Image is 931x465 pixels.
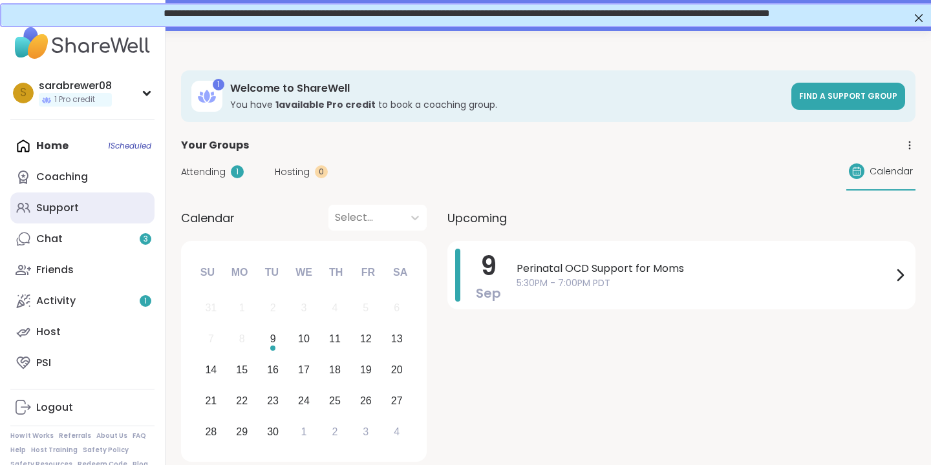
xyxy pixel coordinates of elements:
div: Chat [36,232,63,246]
h3: You have to book a coaching group. [230,98,784,111]
a: Host [10,316,155,347]
span: 3 [144,234,148,245]
div: Choose Sunday, September 21st, 2025 [197,387,225,415]
div: Host [36,325,61,339]
div: Choose Friday, September 19th, 2025 [352,356,380,384]
div: Choose Wednesday, September 24th, 2025 [290,387,318,415]
span: Attending [181,165,226,179]
div: 12 [360,330,372,347]
a: How It Works [10,431,54,440]
div: 8 [239,330,245,347]
div: 19 [360,361,372,378]
div: 30 [267,423,279,440]
span: Find a support group [799,90,897,101]
div: Choose Wednesday, October 1st, 2025 [290,418,318,446]
div: Not available Thursday, September 4th, 2025 [321,294,349,322]
div: 4 [332,299,337,316]
div: Not available Sunday, August 31st, 2025 [197,294,225,322]
div: Friends [36,263,74,277]
a: Find a support group [791,83,905,110]
div: 4 [394,423,400,440]
div: Choose Tuesday, September 9th, 2025 [259,325,287,353]
div: Not available Monday, September 8th, 2025 [228,325,256,353]
div: Tu [257,258,286,287]
div: Su [193,258,222,287]
div: 6 [394,299,400,316]
div: 29 [236,423,248,440]
div: 26 [360,392,372,409]
div: Logout [36,400,73,415]
div: Choose Tuesday, September 16th, 2025 [259,356,287,384]
div: Choose Saturday, September 13th, 2025 [383,325,411,353]
div: 1 [231,165,244,178]
a: PSI [10,347,155,378]
div: 1 [239,299,245,316]
div: Choose Friday, September 12th, 2025 [352,325,380,353]
div: 10 [298,330,310,347]
div: Not available Tuesday, September 2nd, 2025 [259,294,287,322]
div: 21 [205,392,217,409]
div: 23 [267,392,279,409]
div: 5 [363,299,369,316]
span: Perinatal OCD Support for Moms [517,261,892,276]
div: 31 [205,299,217,316]
div: 22 [236,392,248,409]
div: 11 [329,330,341,347]
div: Choose Monday, September 29th, 2025 [228,418,256,446]
a: Friends [10,254,155,285]
span: 9 [480,248,497,284]
div: Not available Friday, September 5th, 2025 [352,294,380,322]
div: 14 [205,361,217,378]
span: 1 [144,296,147,307]
span: 1 Pro credit [54,94,95,105]
div: Coaching [36,170,88,184]
h3: Welcome to ShareWell [230,81,784,96]
a: Activity1 [10,285,155,316]
div: 15 [236,361,248,378]
div: Choose Thursday, September 11th, 2025 [321,325,349,353]
div: 3 [363,423,369,440]
div: 17 [298,361,310,378]
span: Calendar [181,209,235,227]
span: Your Groups [181,138,249,153]
div: Choose Friday, October 3rd, 2025 [352,418,380,446]
span: Upcoming [447,209,507,227]
div: 3 [301,299,307,316]
div: 0 [315,165,328,178]
div: Activity [36,294,76,308]
div: 20 [391,361,403,378]
a: Chat3 [10,223,155,254]
img: ShareWell Nav Logo [10,21,155,66]
div: Not available Saturday, September 6th, 2025 [383,294,411,322]
div: Mo [225,258,253,287]
span: Calendar [870,165,913,178]
div: PSI [36,356,51,370]
div: Choose Sunday, September 28th, 2025 [197,418,225,446]
a: Help [10,446,26,455]
a: Referrals [59,431,91,440]
div: Choose Friday, September 26th, 2025 [352,387,380,415]
span: Hosting [275,165,310,179]
div: 1 [213,79,224,90]
a: About Us [96,431,127,440]
a: Host Training [31,446,78,455]
div: Choose Saturday, October 4th, 2025 [383,418,411,446]
div: 2 [332,423,337,440]
div: Choose Wednesday, September 17th, 2025 [290,356,318,384]
div: sarabrewer08 [39,79,112,93]
b: 1 available Pro credit [275,98,376,111]
div: Choose Monday, September 15th, 2025 [228,356,256,384]
div: Not available Sunday, September 7th, 2025 [197,325,225,353]
div: Choose Sunday, September 14th, 2025 [197,356,225,384]
div: 16 [267,361,279,378]
a: Logout [10,392,155,423]
div: 2 [270,299,276,316]
div: Choose Tuesday, September 30th, 2025 [259,418,287,446]
div: 9 [270,330,276,347]
div: 25 [329,392,341,409]
div: Choose Saturday, September 20th, 2025 [383,356,411,384]
div: 7 [208,330,214,347]
span: s [20,85,27,101]
div: Not available Monday, September 1st, 2025 [228,294,256,322]
div: Fr [354,258,382,287]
